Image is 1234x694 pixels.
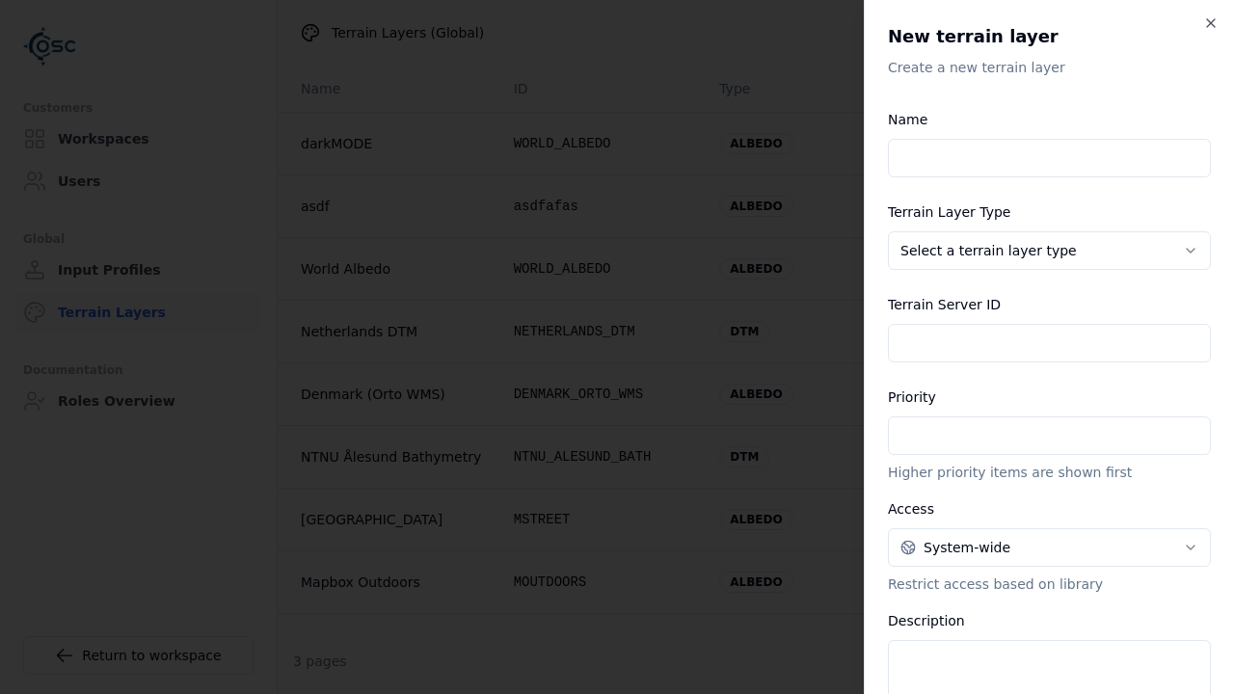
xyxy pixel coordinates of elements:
[888,204,1010,220] label: Terrain Layer Type
[888,112,927,127] label: Name
[888,297,1001,312] label: Terrain Server ID
[888,574,1211,594] p: Restrict access based on library
[888,23,1211,50] h2: New terrain layer
[888,613,965,628] label: Description
[888,389,936,405] label: Priority
[888,463,1211,482] p: Higher priority items are shown first
[888,58,1211,77] p: Create a new terrain layer
[888,501,934,517] label: Access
